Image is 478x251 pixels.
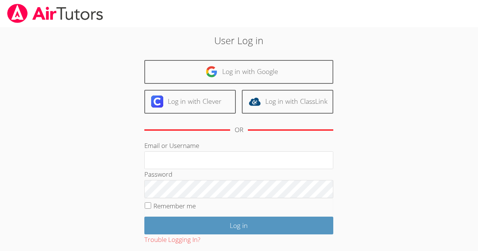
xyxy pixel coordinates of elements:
h2: User Log in [110,33,368,48]
div: OR [235,125,243,136]
input: Log in [144,217,333,234]
label: Password [144,170,172,179]
img: airtutors_banner-c4298cdbf04f3fff15de1276eac7730deb9818008684d7c2e4769d2f7ddbe033.png [6,4,104,23]
button: Trouble Logging In? [144,234,200,245]
a: Log in with ClassLink [242,90,333,114]
img: google-logo-50288ca7cdecda66e5e0955fdab243c47b7ad437acaf1139b6f446037453330a.svg [206,66,218,78]
label: Email or Username [144,141,199,150]
a: Log in with Google [144,60,333,84]
img: clever-logo-6eab21bc6e7a338710f1a6ff85c0baf02591cd810cc4098c63d3a4b26e2feb20.svg [151,95,163,108]
a: Log in with Clever [144,90,236,114]
img: classlink-logo-d6bb404cc1216ec64c9a2012d9dc4662098be43eaf13dc465df04b49fa7ab582.svg [249,95,261,108]
label: Remember me [153,202,196,210]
